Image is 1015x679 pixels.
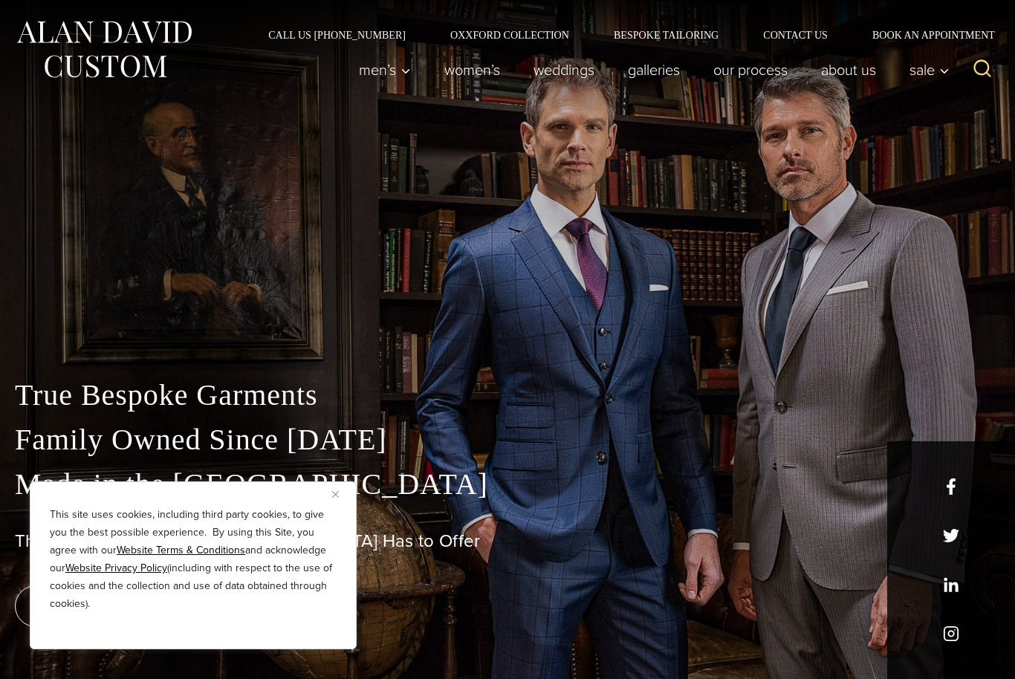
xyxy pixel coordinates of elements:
[15,585,223,627] a: book an appointment
[15,530,1000,552] h1: The Best Custom Suits [GEOGRAPHIC_DATA] Has to Offer
[805,55,893,85] a: About Us
[332,485,350,503] button: Close
[359,62,411,77] span: Men’s
[850,30,1000,40] a: Book an Appointment
[591,30,741,40] a: Bespoke Tailoring
[246,30,1000,40] nav: Secondary Navigation
[65,560,167,576] a: Website Privacy Policy
[428,30,591,40] a: Oxxford Collection
[15,373,1000,507] p: True Bespoke Garments Family Owned Since [DATE] Made in the [GEOGRAPHIC_DATA]
[517,55,612,85] a: weddings
[15,16,193,82] img: Alan David Custom
[612,55,697,85] a: Galleries
[246,30,428,40] a: Call Us [PHONE_NUMBER]
[964,52,1000,88] button: View Search Form
[697,55,805,85] a: Our Process
[909,62,950,77] span: Sale
[741,30,850,40] a: Contact Us
[117,542,245,558] a: Website Terms & Conditions
[343,55,958,85] nav: Primary Navigation
[332,491,339,498] img: Close
[50,506,337,613] p: This site uses cookies, including third party cookies, to give you the best possible experience. ...
[428,55,517,85] a: Women’s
